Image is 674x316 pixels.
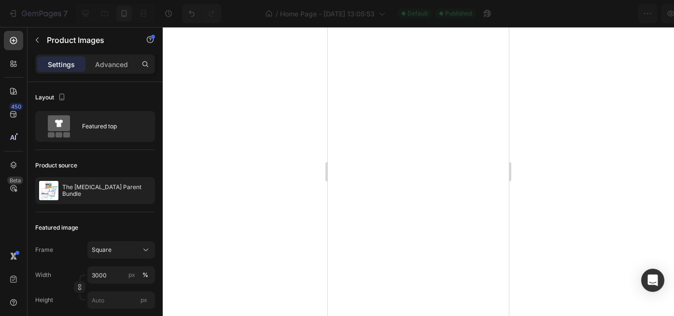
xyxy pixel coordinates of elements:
[7,177,23,184] div: Beta
[445,9,472,18] span: Published
[328,27,509,316] iframe: Design area
[35,246,53,254] label: Frame
[62,184,151,197] p: The [MEDICAL_DATA] Parent Bundle
[407,9,428,18] span: Default
[140,296,147,303] span: px
[610,4,650,23] button: Publish
[9,103,23,110] div: 450
[618,9,642,19] div: Publish
[142,271,148,279] div: %
[140,269,151,281] button: px
[87,291,155,309] input: px
[182,4,221,23] div: Undo/Redo
[128,271,135,279] div: px
[48,59,75,69] p: Settings
[582,10,598,18] span: Save
[35,161,77,170] div: Product source
[641,269,664,292] div: Open Intercom Messenger
[39,181,58,200] img: product feature img
[35,296,53,304] label: Height
[92,246,112,254] span: Square
[87,266,155,284] input: px%
[574,4,606,23] button: Save
[276,9,278,19] span: /
[126,269,138,281] button: %
[35,223,78,232] div: Featured image
[280,9,375,19] span: Home Page - [DATE] 13:05:53
[4,4,72,23] button: 7
[35,91,68,104] div: Layout
[63,8,68,19] p: 7
[82,115,141,137] div: Featured top
[87,241,155,259] button: Square
[47,34,129,46] p: Product Images
[35,271,51,279] label: Width
[95,59,128,69] p: Advanced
